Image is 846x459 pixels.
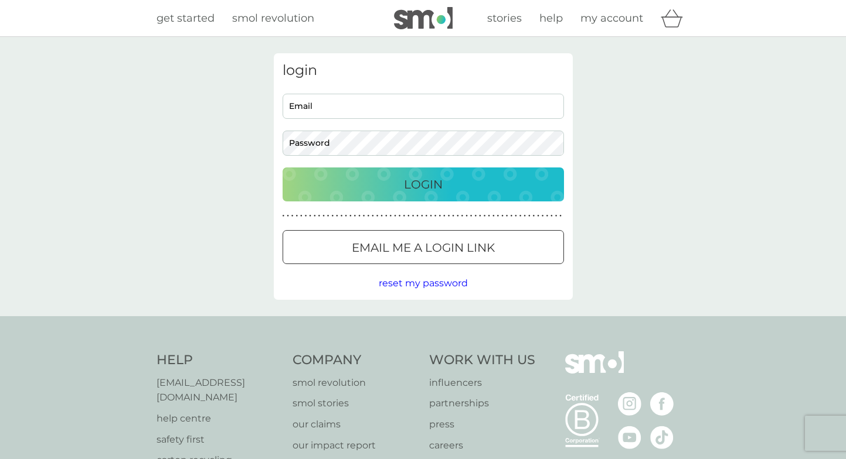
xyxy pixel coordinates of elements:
[487,10,522,27] a: stories
[372,213,374,219] p: ●
[426,213,428,219] p: ●
[295,213,298,219] p: ●
[492,213,495,219] p: ●
[305,213,307,219] p: ●
[407,213,410,219] p: ●
[487,12,522,25] span: stories
[300,213,303,219] p: ●
[293,351,417,369] h4: Company
[580,12,643,25] span: my account
[157,351,281,369] h4: Help
[565,351,624,391] img: smol
[497,213,500,219] p: ●
[434,213,437,219] p: ●
[474,213,477,219] p: ●
[559,213,562,219] p: ●
[430,213,432,219] p: ●
[283,62,564,79] h3: login
[479,213,481,219] p: ●
[232,12,314,25] span: smol revolution
[443,213,446,219] p: ●
[537,213,539,219] p: ●
[376,213,379,219] p: ●
[309,213,311,219] p: ●
[448,213,450,219] p: ●
[379,278,468,289] span: reset my password
[291,213,294,219] p: ●
[352,238,495,257] p: Email me a login link
[157,375,281,405] a: [EMAIL_ADDRESS][DOMAIN_NAME]
[331,213,334,219] p: ●
[327,213,329,219] p: ●
[461,213,464,219] p: ●
[439,213,441,219] p: ●
[354,213,356,219] p: ●
[157,432,281,447] a: safety first
[429,351,535,369] h4: Work With Us
[283,230,564,264] button: Email me a login link
[429,396,535,411] a: partnerships
[618,426,641,449] img: visit the smol Youtube page
[650,392,674,416] img: visit the smol Facebook page
[452,213,454,219] p: ●
[404,175,443,194] p: Login
[379,276,468,291] button: reset my password
[380,213,383,219] p: ●
[336,213,338,219] p: ●
[322,213,325,219] p: ●
[501,213,504,219] p: ●
[524,213,526,219] p: ●
[157,411,281,426] a: help centre
[470,213,473,219] p: ●
[618,392,641,416] img: visit the smol Instagram page
[546,213,548,219] p: ●
[528,213,531,219] p: ●
[363,213,365,219] p: ●
[533,213,535,219] p: ●
[488,213,490,219] p: ●
[515,213,517,219] p: ●
[390,213,392,219] p: ●
[429,438,535,453] p: careers
[283,213,285,219] p: ●
[484,213,486,219] p: ●
[519,213,522,219] p: ●
[429,417,535,432] a: press
[385,213,388,219] p: ●
[421,213,423,219] p: ●
[429,375,535,391] a: influencers
[283,167,564,201] button: Login
[287,213,289,219] p: ●
[232,10,314,27] a: smol revolution
[403,213,405,219] p: ●
[539,10,563,27] a: help
[293,417,417,432] a: our claims
[157,12,215,25] span: get started
[394,7,453,29] img: smol
[345,213,347,219] p: ●
[661,6,690,30] div: basket
[412,213,414,219] p: ●
[293,375,417,391] a: smol revolution
[506,213,508,219] p: ●
[539,12,563,25] span: help
[341,213,343,219] p: ●
[542,213,544,219] p: ●
[367,213,369,219] p: ●
[650,426,674,449] img: visit the smol Tiktok page
[358,213,361,219] p: ●
[551,213,553,219] p: ●
[314,213,316,219] p: ●
[318,213,321,219] p: ●
[457,213,459,219] p: ●
[394,213,396,219] p: ●
[555,213,558,219] p: ●
[580,10,643,27] a: my account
